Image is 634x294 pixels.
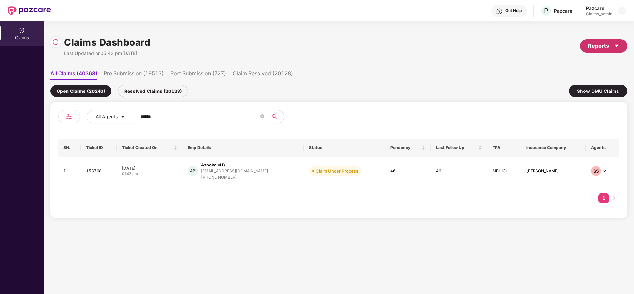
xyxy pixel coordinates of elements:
[591,166,601,176] div: SS
[19,27,25,34] img: svg+xml;base64,PHN2ZyBpZD0iQ2xhaW0iIHhtbG5zPSJodHRwOi8vd3d3LnczLm9yZy8yMDAwL3N2ZyIgd2lkdGg9IjIwIi...
[58,157,81,186] td: 1
[304,139,385,157] th: Status
[81,139,116,157] th: Ticket ID
[104,70,164,80] li: Pre Submission (19513)
[8,6,51,15] img: New Pazcare Logo
[201,169,271,173] div: [EMAIL_ADDRESS][DOMAIN_NAME]...
[496,8,503,15] img: svg+xml;base64,PHN2ZyBpZD0iSGVscC0zMngzMiIgeG1sbnM9Imh0dHA6Ly93d3cudzMub3JnLzIwMDAvc3ZnIiB3aWR0aD...
[569,85,627,97] div: Show DMU Claims
[50,85,111,97] div: Open Claims (20240)
[585,193,596,203] button: left
[201,162,225,168] div: Ashoka M B
[316,168,358,174] div: Claim Under Process
[385,139,431,157] th: Pendency
[585,193,596,203] li: Previous Page
[50,70,97,80] li: All Claims (40368)
[81,157,116,186] td: 153768
[586,139,619,157] th: Agents
[487,139,521,157] th: TPA
[122,171,178,177] div: 01:42 pm
[390,145,420,150] span: Pendency
[603,169,607,173] span: down
[609,193,619,203] li: Next Page
[588,42,619,50] div: Reports
[612,196,616,200] span: right
[170,70,226,80] li: Post Submission (727)
[188,166,198,176] div: AB
[586,5,612,11] div: Pazcare
[58,139,81,157] th: SN.
[436,145,477,150] span: Last Follow Up
[619,8,625,13] img: svg+xml;base64,PHN2ZyBpZD0iRHJvcGRvd24tMzJ4MzIiIHhtbG5zPSJodHRwOi8vd3d3LnczLm9yZy8yMDAwL3N2ZyIgd2...
[87,110,139,123] button: All Agentscaret-down
[554,8,572,14] div: Pazcare
[260,114,264,120] span: close-circle
[117,139,183,157] th: Ticket Created On
[118,85,188,97] div: Resolved Claims (20128)
[64,50,150,57] div: Last Updated on 05:43 pm[DATE]
[96,113,118,120] span: All Agents
[268,114,281,119] span: search
[268,110,284,123] button: search
[487,157,521,186] td: MBHICL
[609,193,619,203] button: right
[598,193,609,203] a: 1
[64,35,150,50] h1: Claims Dashboard
[431,139,487,157] th: Last Follow Up
[201,174,271,181] div: [PHONE_NUMBER]
[120,114,125,120] span: caret-down
[505,8,522,13] div: Get Help
[182,139,303,157] th: Emp Details
[521,157,586,186] td: [PERSON_NAME]
[122,165,178,171] div: [DATE]
[431,157,487,186] td: 46
[588,196,592,200] span: left
[586,11,612,17] div: Claims_admin
[260,114,264,118] span: close-circle
[598,193,609,203] li: 1
[544,7,548,15] span: P
[233,70,293,80] li: Claim Resolved (20128)
[65,113,73,121] img: svg+xml;base64,PHN2ZyB4bWxucz0iaHR0cDovL3d3dy53My5vcmcvMjAwMC9zdmciIHdpZHRoPSIyNCIgaGVpZ2h0PSIyNC...
[122,145,173,150] span: Ticket Created On
[521,139,586,157] th: Insurance Company
[385,157,431,186] td: 46
[52,39,59,45] img: svg+xml;base64,PHN2ZyBpZD0iUmVsb2FkLTMyeDMyIiB4bWxucz0iaHR0cDovL3d3dy53My5vcmcvMjAwMC9zdmciIHdpZH...
[614,43,619,48] span: caret-down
